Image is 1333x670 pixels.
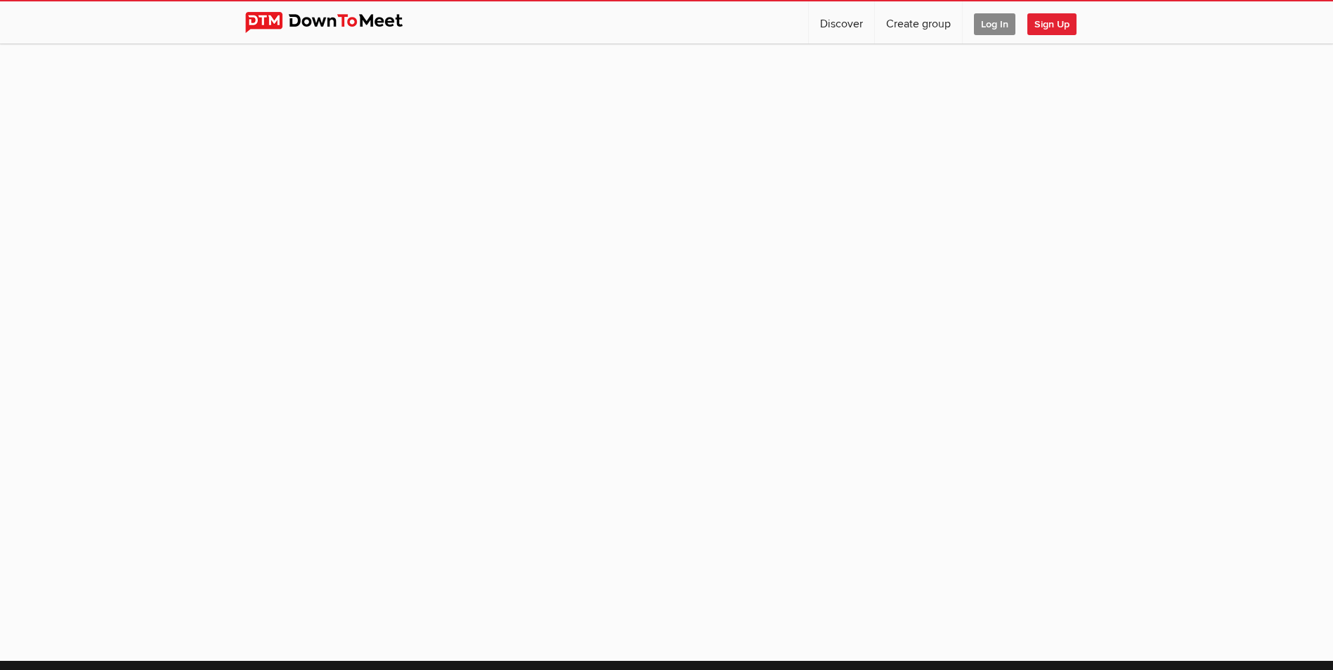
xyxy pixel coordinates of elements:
a: Create group [875,1,962,44]
a: Discover [809,1,874,44]
a: Sign Up [1027,1,1088,44]
span: Sign Up [1027,13,1077,35]
a: Log In [963,1,1027,44]
span: Log In [974,13,1015,35]
img: DownToMeet [245,12,424,33]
